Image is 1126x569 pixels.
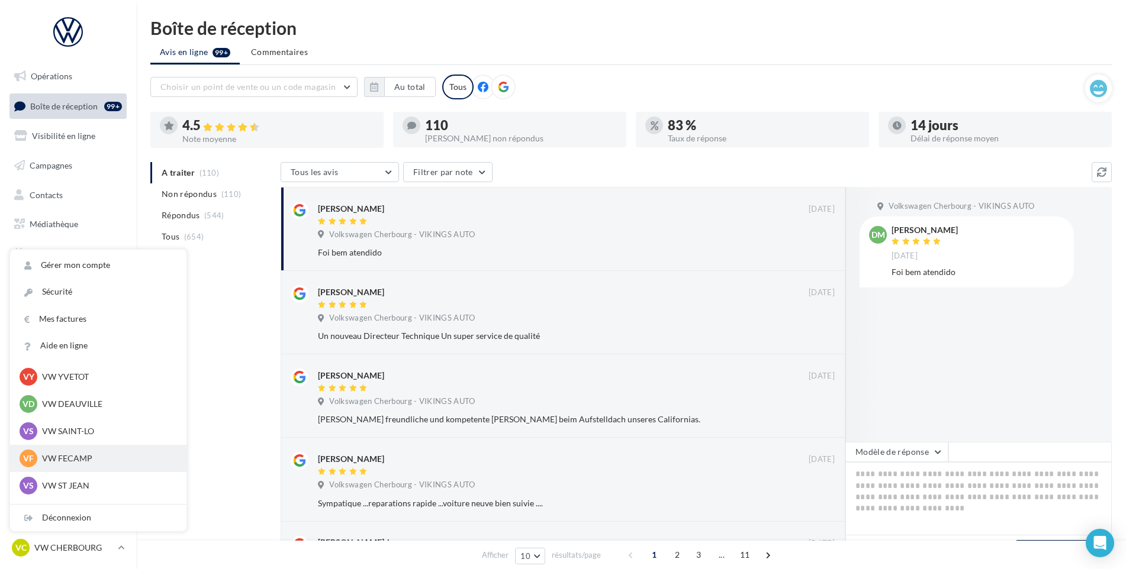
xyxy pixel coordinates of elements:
[364,77,436,97] button: Au total
[668,134,860,143] div: Taux de réponse
[162,188,217,200] span: Non répondus
[520,551,530,561] span: 10
[162,209,200,221] span: Répondus
[150,19,1112,37] div: Boîte de réception
[160,82,336,92] span: Choisir un point de vente ou un code magasin
[10,306,186,332] a: Mes factures
[7,153,129,178] a: Campagnes
[1086,529,1114,557] div: Open Intercom Messenger
[318,330,758,342] div: Un nouveau Directeur Technique Un super service de qualité
[23,371,34,383] span: VY
[34,542,113,554] p: VW CHERBOURG
[30,219,78,229] span: Médiathèque
[10,252,186,279] a: Gérer mon compte
[712,545,731,564] span: ...
[442,75,474,99] div: Tous
[7,241,129,266] a: Calendrier
[7,124,129,148] a: Visibilité en ligne
[7,183,129,208] a: Contacts
[23,425,34,437] span: VS
[809,454,835,465] span: [DATE]
[42,425,172,437] p: VW SAINT-LO
[31,71,72,81] span: Opérations
[15,542,27,554] span: VC
[318,247,758,258] div: Foi bem atendido
[291,167,339,177] span: Tous les avis
[889,201,1034,212] span: Volkswagen Cherbourg - VIKINGS AUTO
[162,231,179,243] span: Tous
[892,251,918,261] span: [DATE]
[318,413,758,425] div: [PERSON_NAME] freundliche und kompetente [PERSON_NAME] beim Aufstelldach unseres Californias.
[329,313,475,324] span: Volkswagen Cherbourg - VIKINGS AUTO
[104,102,122,111] div: 99+
[10,505,186,531] div: Déconnexion
[845,442,948,462] button: Modèle de réponse
[182,119,374,132] div: 4.5
[30,248,69,258] span: Calendrier
[251,46,308,58] span: Commentaires
[871,229,885,241] span: DM
[552,549,601,561] span: résultats/page
[689,545,708,564] span: 3
[221,189,242,199] span: (110)
[150,77,358,97] button: Choisir un point de vente ou un code magasin
[318,203,384,215] div: [PERSON_NAME]
[182,135,374,143] div: Note moyenne
[30,189,63,199] span: Contacts
[10,279,186,305] a: Sécurité
[318,536,405,548] div: [PERSON_NAME]-horn
[515,548,545,564] button: 10
[7,212,129,237] a: Médiathèque
[645,545,664,564] span: 1
[204,211,224,220] span: (544)
[911,119,1102,132] div: 14 jours
[7,64,129,89] a: Opérations
[42,371,172,383] p: VW YVETOT
[482,549,509,561] span: Afficher
[10,332,186,359] a: Aide en ligne
[42,398,172,410] p: VW DEAUVILLE
[318,453,384,465] div: [PERSON_NAME]
[7,93,129,119] a: Boîte de réception99+
[384,77,436,97] button: Au total
[809,371,835,382] span: [DATE]
[23,452,34,464] span: VF
[809,287,835,298] span: [DATE]
[892,266,1064,278] div: Foi bem atendido
[30,101,98,111] span: Boîte de réception
[329,229,475,240] span: Volkswagen Cherbourg - VIKINGS AUTO
[403,162,493,182] button: Filtrer par note
[42,452,172,464] p: VW FECAMP
[425,119,617,132] div: 110
[184,232,204,241] span: (654)
[7,271,129,306] a: PLV et print personnalisable
[668,545,687,564] span: 2
[668,119,860,132] div: 83 %
[281,162,399,182] button: Tous les avis
[329,396,475,407] span: Volkswagen Cherbourg - VIKINGS AUTO
[911,134,1102,143] div: Délai de réponse moyen
[7,310,129,345] a: Campagnes DataOnDemand
[735,545,755,564] span: 11
[425,134,617,143] div: [PERSON_NAME] non répondus
[42,480,172,492] p: VW ST JEAN
[318,370,384,382] div: [PERSON_NAME]
[809,204,835,215] span: [DATE]
[23,480,34,492] span: VS
[318,286,384,298] div: [PERSON_NAME]
[892,226,958,234] div: [PERSON_NAME]
[329,480,475,490] span: Volkswagen Cherbourg - VIKINGS AUTO
[32,131,95,141] span: Visibilité en ligne
[30,160,72,170] span: Campagnes
[318,497,758,509] div: Sympatique ...reparations rapide ...voiture neuve bien suivie ....
[22,398,34,410] span: VD
[9,536,127,559] a: VC VW CHERBOURG
[809,538,835,549] span: [DATE]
